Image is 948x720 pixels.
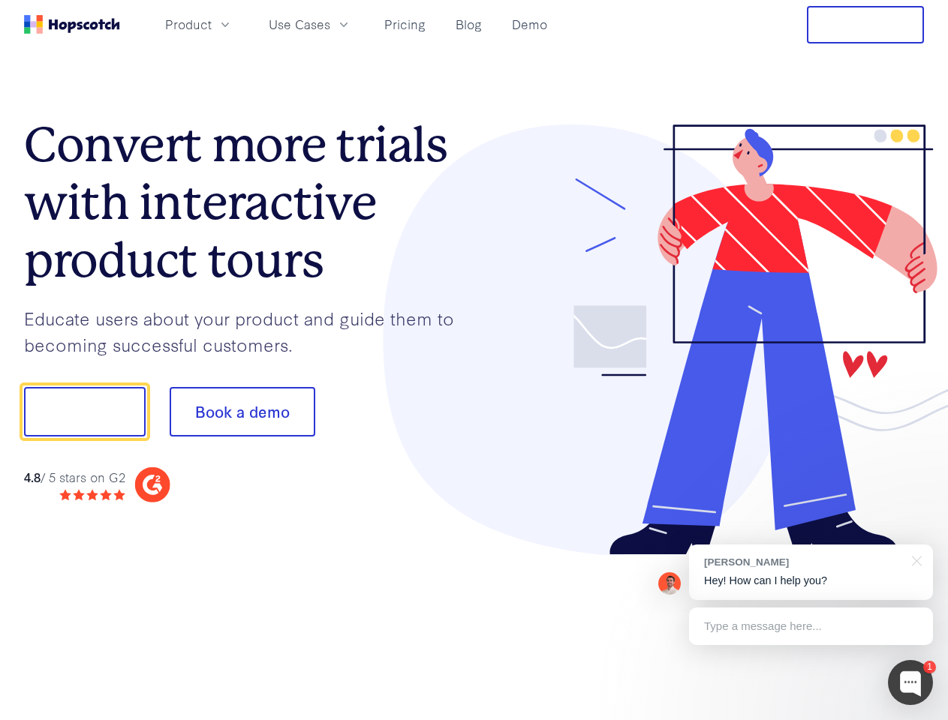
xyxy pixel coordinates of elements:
h1: Convert more trials with interactive product tours [24,116,474,289]
p: Educate users about your product and guide them to becoming successful customers. [24,305,474,357]
button: Product [156,12,242,37]
p: Hey! How can I help you? [704,573,918,589]
img: Mark Spera [658,572,681,595]
button: Book a demo [170,387,315,436]
button: Free Trial [807,6,924,43]
a: Pricing [378,12,432,37]
a: Blog [450,12,488,37]
span: Product [165,15,212,34]
div: Type a message here... [689,607,933,645]
div: 1 [923,661,936,673]
div: [PERSON_NAME] [704,555,903,569]
a: Demo [506,12,553,37]
button: Show me! [24,387,146,436]
span: Use Cases [269,15,330,34]
div: / 5 stars on G2 [24,468,125,487]
button: Use Cases [260,12,360,37]
strong: 4.8 [24,468,41,485]
a: Home [24,15,120,34]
